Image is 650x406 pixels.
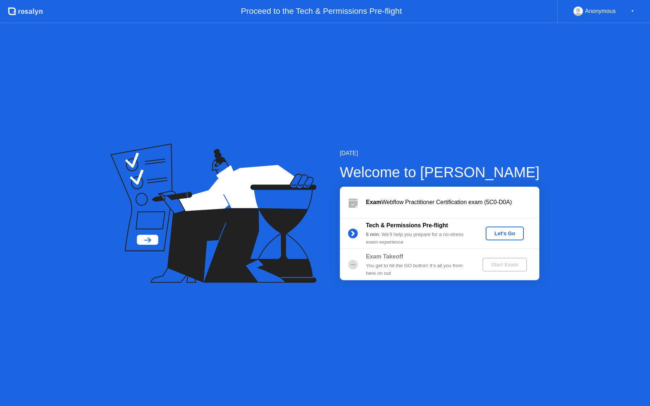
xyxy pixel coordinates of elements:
button: Start Exam [482,258,527,272]
b: Exam [366,199,382,205]
b: Tech & Permissions Pre-flight [366,222,448,228]
b: 5 min [366,232,379,237]
div: You get to hit the GO button! It’s all you from here on out [366,262,470,277]
div: Start Exam [485,262,524,268]
div: Let's Go [489,231,521,236]
div: [DATE] [340,149,540,158]
div: ▼ [631,7,634,16]
div: Welcome to [PERSON_NAME] [340,161,540,183]
div: Webflow Practitioner Certification exam (5C0-D0A) [366,198,539,207]
div: : We’ll help you prepare for a no-stress exam experience [366,231,470,246]
button: Let's Go [486,227,524,240]
div: Anonymous [585,7,616,16]
b: Exam Takeoff [366,253,403,260]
